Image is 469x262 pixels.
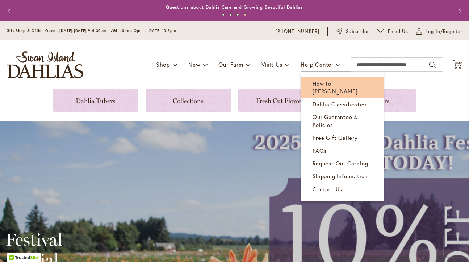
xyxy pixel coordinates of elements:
button: 4 of 4 [244,13,246,16]
span: Help Center [301,61,334,68]
span: How to [PERSON_NAME] [313,80,357,95]
span: Contact Us [313,185,342,193]
a: Email Us [377,28,409,35]
span: Shop [156,61,170,68]
a: store logo [7,51,83,78]
span: Gift Shop & Office Open - [DATE]-[DATE] 9-4:30pm / [7,28,113,33]
button: Next [452,4,466,18]
span: Gift Shop Open - [DATE] 10-3pm [113,28,176,33]
span: Visit Us [261,61,282,68]
span: Our Farm [218,61,243,68]
span: Dahlia Classification [313,101,368,108]
span: New [188,61,200,68]
span: Request Our Catalog [313,160,368,167]
a: Questions about Dahlia Care and Growing Beautiful Dahlias [166,4,303,10]
span: Email Us [388,28,409,35]
span: Shipping Information [313,172,368,180]
span: Our Guarantee & Policies [313,113,358,128]
button: 1 of 4 [222,13,225,16]
button: 3 of 4 [236,13,239,16]
a: Log In/Register [416,28,462,35]
span: Log In/Register [426,28,462,35]
a: [PHONE_NUMBER] [276,28,319,35]
span: Free Gift Gallery [313,134,358,141]
button: 2 of 4 [229,13,232,16]
a: Subscribe [336,28,369,35]
span: Subscribe [346,28,369,35]
button: Previous [3,4,17,18]
span: FAQs [313,147,327,154]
